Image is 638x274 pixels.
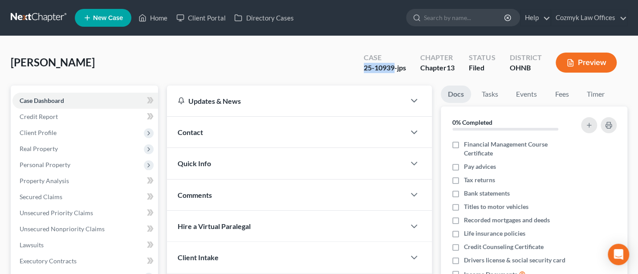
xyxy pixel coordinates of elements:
a: Credit Report [12,109,158,125]
span: Client Intake [178,253,219,262]
span: Real Property [20,145,58,152]
div: Updates & News [178,96,394,106]
input: Search by name... [424,9,505,26]
span: Titles to motor vehicles [464,202,528,211]
a: Lawsuits [12,237,158,253]
div: Filed [469,63,495,73]
a: Case Dashboard [12,93,158,109]
a: Unsecured Priority Claims [12,205,158,221]
a: Fees [548,86,576,103]
span: Drivers license & social security card [464,256,565,265]
span: Case Dashboard [20,97,64,104]
span: Comments [178,191,212,199]
div: 25-10939-jps [364,63,406,73]
strong: 0% Completed [452,119,492,126]
a: Home [134,10,172,26]
a: Events [509,86,544,103]
div: OHNB [509,63,541,73]
span: Unsecured Nonpriority Claims [20,225,105,233]
a: Directory Cases [230,10,298,26]
a: Cozmyk Law Offices [551,10,627,26]
span: Life insurance policies [464,229,525,238]
span: [PERSON_NAME] [11,56,95,69]
div: Chapter [420,53,455,63]
span: Credit Counseling Certificate [464,242,544,251]
span: Pay advices [464,162,496,171]
a: Secured Claims [12,189,158,205]
a: Docs [441,86,471,103]
span: Quick Info [178,159,211,168]
a: Help [520,10,550,26]
span: Recorded mortgages and deeds [464,216,550,225]
span: New Case [93,15,123,21]
span: Credit Report [20,113,58,120]
a: Executory Contracts [12,253,158,269]
div: Open Intercom Messenger [608,244,629,265]
a: Property Analysis [12,173,158,189]
span: Secured Claims [20,193,62,200]
div: Chapter [420,63,455,73]
a: Timer [580,86,612,103]
button: Preview [556,53,617,73]
a: Client Portal [172,10,230,26]
span: Lawsuits [20,241,44,249]
div: Case [364,53,406,63]
span: Tax returns [464,176,495,184]
span: Bank statements [464,189,510,198]
span: Client Profile [20,129,57,136]
div: Status [469,53,495,63]
span: Contact [178,128,203,136]
span: Personal Property [20,161,70,168]
a: Tasks [475,86,505,103]
span: Executory Contracts [20,257,77,265]
span: Financial Management Course Certificate [464,140,573,158]
a: Unsecured Nonpriority Claims [12,221,158,237]
span: Hire a Virtual Paralegal [178,222,251,230]
div: District [509,53,541,63]
span: 13 [447,63,455,72]
span: Property Analysis [20,177,69,184]
span: Unsecured Priority Claims [20,209,93,217]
